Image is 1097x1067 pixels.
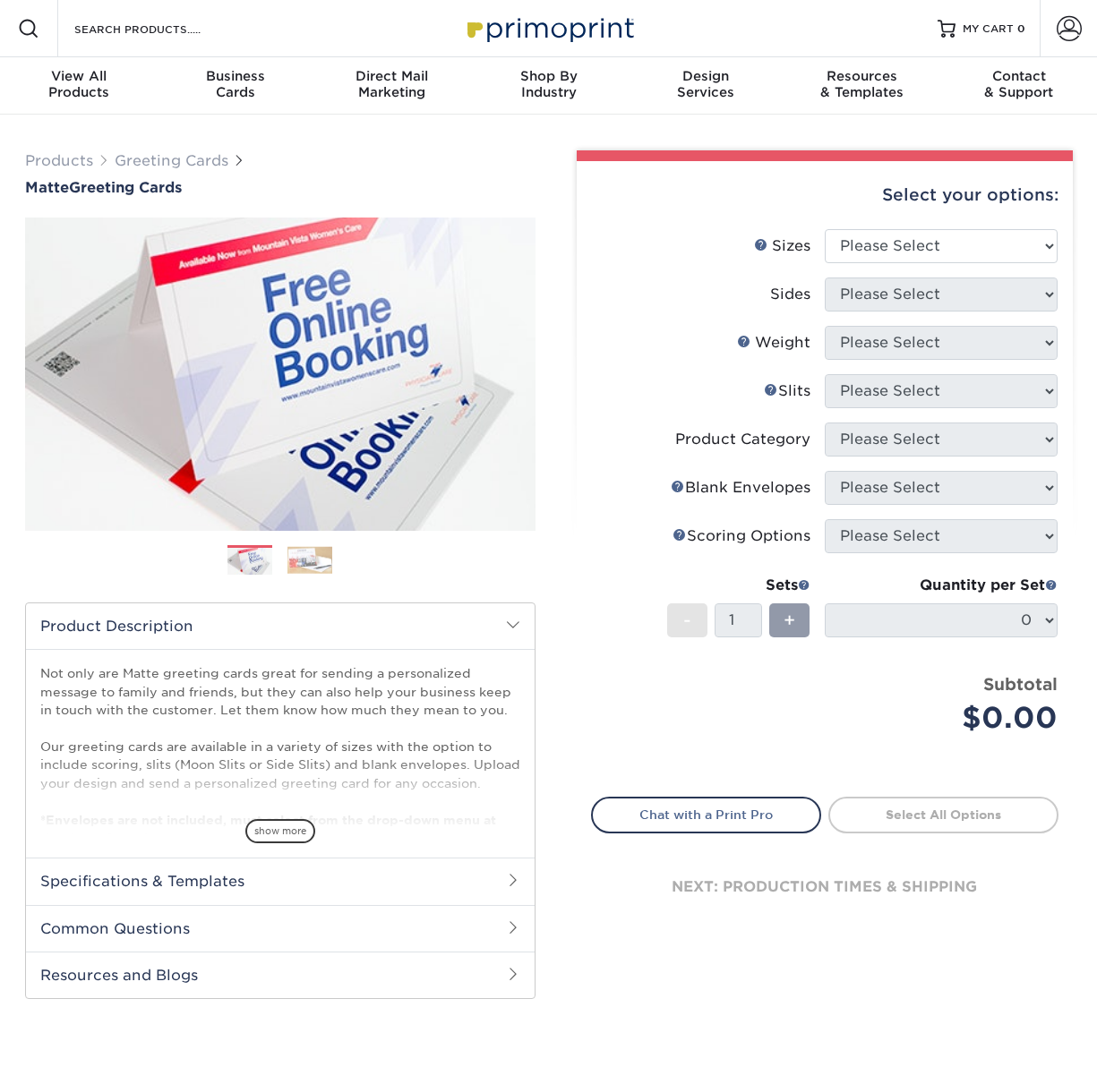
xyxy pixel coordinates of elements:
a: Contact& Support [940,57,1097,115]
div: Sets [667,575,810,596]
h2: Resources and Blogs [26,952,535,998]
img: Matte 01 [25,198,536,551]
div: Services [627,68,784,100]
h2: Common Questions [26,905,535,952]
h2: Product Description [26,603,535,649]
a: Resources& Templates [784,57,940,115]
span: 0 [1017,22,1025,35]
p: Not only are Matte greeting cards great for sending a personalized message to family and friends,... [40,664,520,847]
span: Matte [25,179,69,196]
a: DesignServices [627,57,784,115]
span: show more [245,819,315,843]
a: Direct MailMarketing [313,57,470,115]
div: Weight [737,332,810,354]
a: BusinessCards [157,57,313,115]
a: MatteGreeting Cards [25,179,536,196]
h1: Greeting Cards [25,179,536,196]
span: MY CART [963,21,1014,37]
img: Greeting Cards 02 [287,546,332,574]
div: Sides [770,284,810,305]
span: Resources [784,68,940,84]
div: next: production times & shipping [591,833,1058,941]
div: Marketing [313,68,470,100]
div: & Support [940,68,1097,100]
div: Slits [764,380,810,402]
div: Cards [157,68,313,100]
a: Chat with a Print Pro [591,797,821,832]
span: - [683,607,691,634]
div: Sizes [754,235,810,257]
a: Shop ByIndustry [470,57,627,115]
div: Scoring Options [673,525,810,547]
strong: Subtotal [983,674,1058,694]
span: Shop By [470,68,627,84]
span: Design [627,68,784,84]
div: Industry [470,68,627,100]
div: Blank Envelopes [671,477,810,499]
div: & Templates [784,68,940,100]
span: Business [157,68,313,84]
span: + [784,607,795,634]
div: Quantity per Set [825,575,1058,596]
div: Select your options: [591,161,1058,229]
a: Select All Options [828,797,1058,832]
h2: Specifications & Templates [26,858,535,904]
span: Contact [940,68,1097,84]
span: Direct Mail [313,68,470,84]
div: $0.00 [838,696,1058,739]
img: Greeting Cards 01 [227,546,272,577]
a: Products [25,152,93,169]
img: Primoprint [459,9,638,47]
div: Product Category [675,429,810,450]
input: SEARCH PRODUCTS..... [73,18,247,39]
a: Greeting Cards [115,152,228,169]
